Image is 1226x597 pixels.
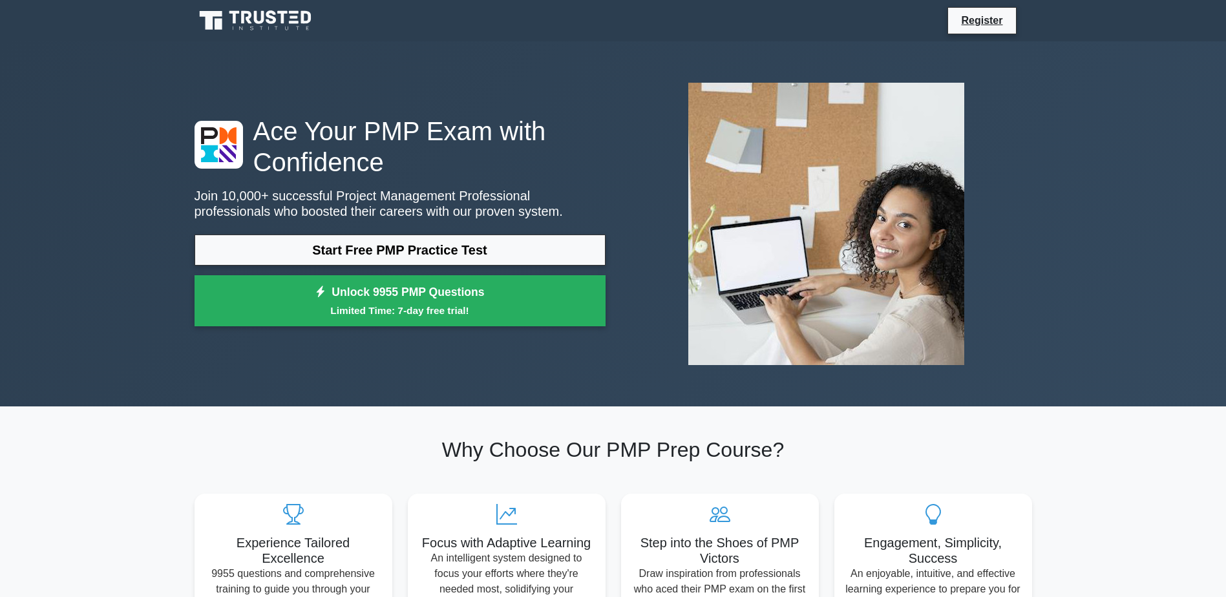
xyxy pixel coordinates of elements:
[631,535,809,566] h5: Step into the Shoes of PMP Victors
[195,235,606,266] a: Start Free PMP Practice Test
[211,303,589,318] small: Limited Time: 7-day free trial!
[953,12,1010,28] a: Register
[195,275,606,327] a: Unlock 9955 PMP QuestionsLimited Time: 7-day free trial!
[205,535,382,566] h5: Experience Tailored Excellence
[195,116,606,178] h1: Ace Your PMP Exam with Confidence
[418,535,595,550] h5: Focus with Adaptive Learning
[195,437,1032,462] h2: Why Choose Our PMP Prep Course?
[845,535,1022,566] h5: Engagement, Simplicity, Success
[195,188,606,219] p: Join 10,000+ successful Project Management Professional professionals who boosted their careers w...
